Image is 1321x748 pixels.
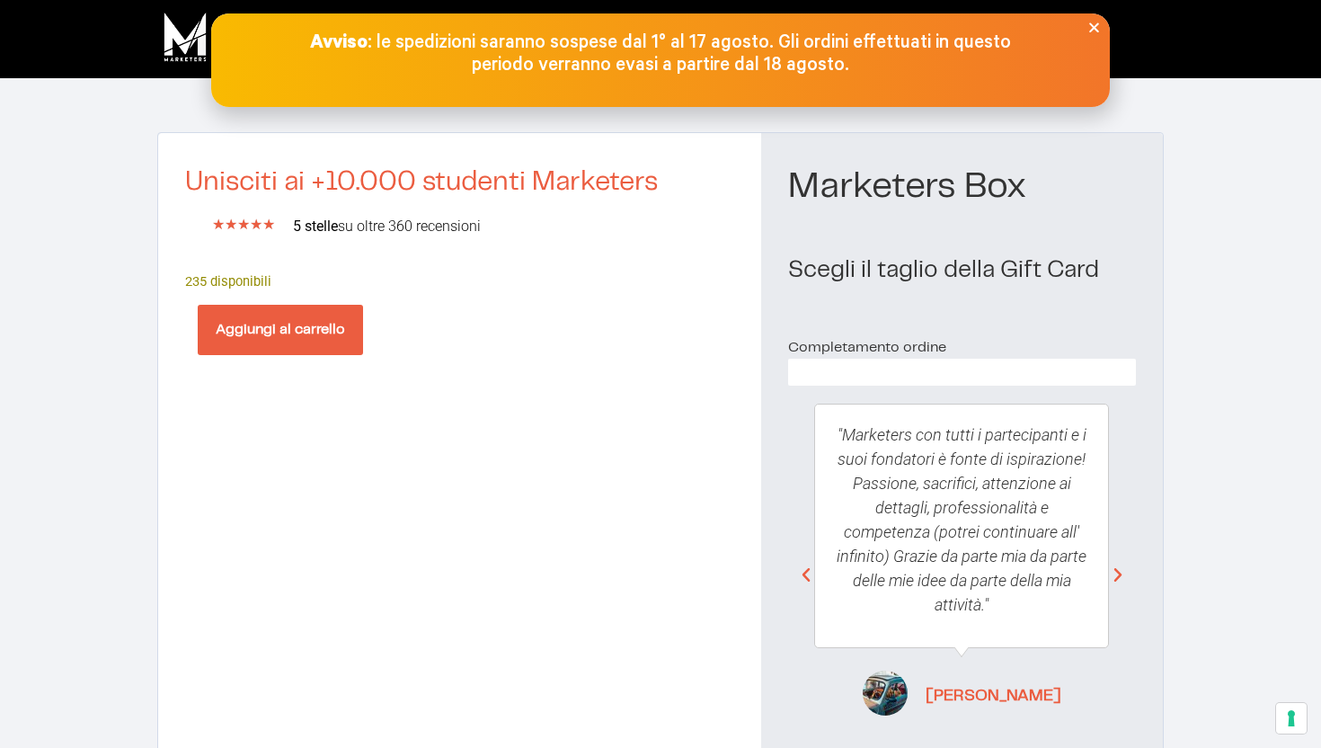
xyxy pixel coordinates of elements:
[788,341,946,354] span: Completamento ordine
[185,272,734,291] p: 235 disponibili
[14,678,68,732] iframe: Customerly Messenger Launcher
[225,214,237,236] i: ★
[797,566,815,584] div: Previous slide
[833,423,1090,617] p: "Marketers con tutti i partecipanti e i suoi fondatori è fonte di ispirazione! Passione, sacrific...
[788,259,1136,282] h2: Scegli il taglio della Gift Card
[863,672,908,717] img: Andrea Strazzeri
[301,31,1020,76] p: : le spedizioni saranno sospese dal 1° al 17 agosto. Gli ordini effettuati in questo periodo verr...
[185,169,734,196] h2: Unisciti ai +10.000 studenti Marketers
[198,305,363,355] button: Aggiungi al carrello
[1087,21,1101,34] a: Close
[310,32,368,53] strong: Avviso
[788,169,1136,205] h1: Marketers Box
[293,219,734,234] h2: su oltre 360 recensioni
[1109,566,1127,584] div: Next slide
[212,214,275,236] div: 5/5
[237,214,250,236] i: ★
[802,359,833,386] span: 60%
[185,380,734,455] iframe: PayPal
[1276,703,1307,734] button: Le tue preferenze relative al consenso per le tecnologie di tracciamento
[926,685,1061,709] span: [PERSON_NAME]
[212,214,225,236] i: ★
[262,214,275,236] i: ★
[250,214,262,236] i: ★
[293,218,338,235] b: 5 stelle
